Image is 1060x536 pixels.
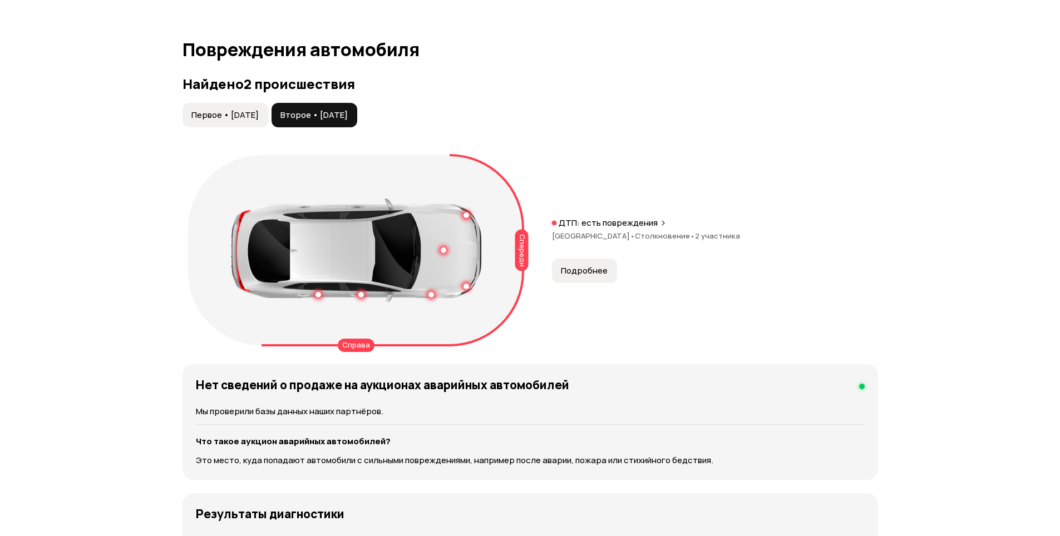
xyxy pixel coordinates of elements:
h1: Повреждения автомобиля [183,39,878,59]
p: Мы проверили базы данных наших партнёров. [196,405,865,418]
span: Столкновение [635,231,695,241]
h3: Найдено 2 происшествия [183,76,878,92]
span: • [690,231,695,241]
span: [GEOGRAPHIC_DATA] [552,231,635,241]
p: Это место, куда попадают автомобили с сильными повреждениями, например после аварии, пожара или с... [196,454,865,466]
span: • [630,231,635,241]
button: Подробнее [552,259,617,283]
div: Спереди [515,229,528,271]
span: Второе • [DATE] [280,110,348,121]
span: Подробнее [561,265,608,276]
p: ДТП: есть повреждения [559,217,658,229]
div: Справа [338,339,374,352]
button: Первое • [DATE] [183,103,268,127]
strong: Что такое аукцион аварийных автомобилей? [196,435,391,447]
h4: Результаты диагностики [196,507,344,521]
button: Второе • [DATE] [272,103,357,127]
span: 2 участника [695,231,740,241]
span: Первое • [DATE] [191,110,259,121]
h4: Нет сведений о продаже на аукционах аварийных автомобилей [196,378,569,392]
